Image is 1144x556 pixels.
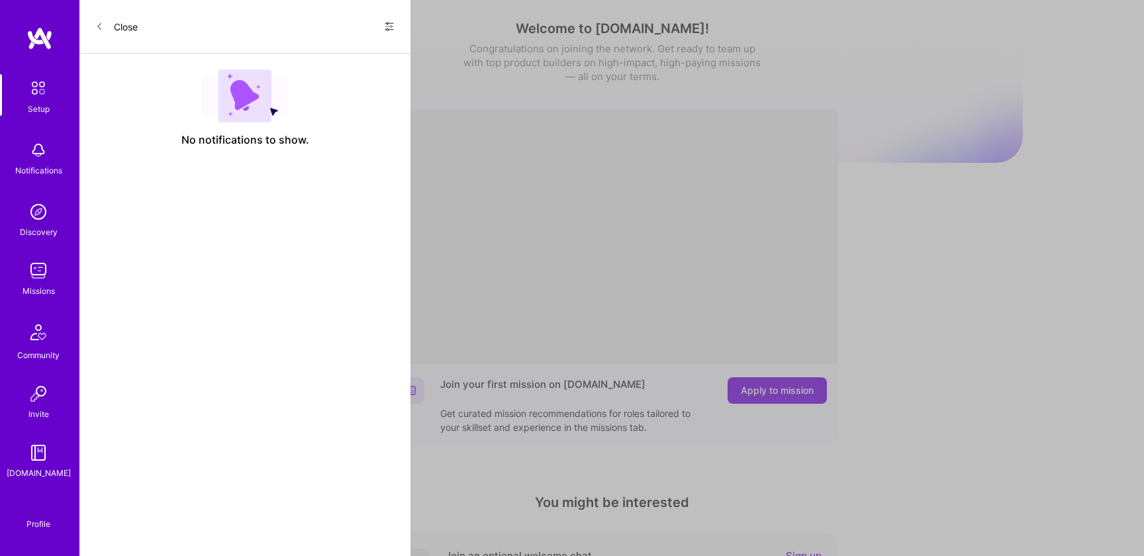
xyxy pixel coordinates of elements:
[23,316,54,348] img: Community
[26,517,50,530] div: Profile
[95,16,138,37] button: Close
[25,137,52,163] img: bell
[28,102,50,116] div: Setup
[201,69,289,122] img: empty
[28,407,49,421] div: Invite
[17,348,60,362] div: Community
[22,503,55,530] a: Profile
[15,163,62,177] div: Notifications
[25,440,52,466] img: guide book
[25,381,52,407] img: Invite
[23,284,55,298] div: Missions
[26,26,53,50] img: logo
[7,466,71,480] div: [DOMAIN_NAME]
[181,133,309,147] span: No notifications to show.
[24,74,52,102] img: setup
[20,225,58,239] div: Discovery
[25,199,52,225] img: discovery
[25,257,52,284] img: teamwork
